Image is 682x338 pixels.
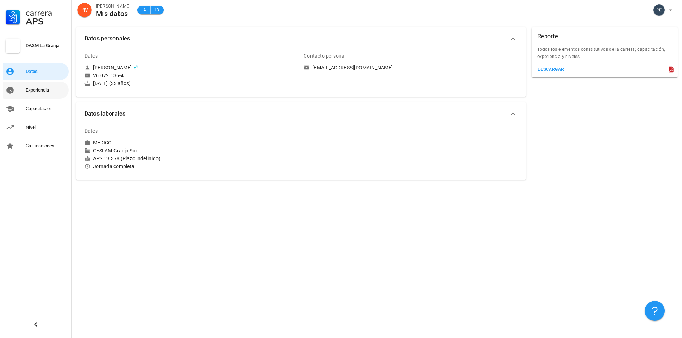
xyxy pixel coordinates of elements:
div: Datos [84,122,98,139]
div: 26.072.136-4 [93,72,124,79]
div: [PERSON_NAME] [96,3,130,10]
span: Datos laborales [84,109,509,119]
a: [EMAIL_ADDRESS][DOMAIN_NAME] [304,64,517,71]
a: Capacitación [3,100,69,117]
div: [PERSON_NAME] [93,64,132,71]
div: Reporte [537,27,558,46]
div: descargar [537,67,564,72]
div: Calificaciones [26,143,66,149]
div: Jornada completa [84,163,298,170]
span: PM [80,3,89,17]
div: Contacto personal [304,47,345,64]
div: DASM La Granja [26,43,66,49]
div: avatar [77,3,92,17]
div: MEDICO [93,139,112,146]
div: Datos [26,69,66,74]
span: 13 [154,6,159,14]
div: Capacitación [26,106,66,112]
div: Datos [84,47,98,64]
div: Carrera [26,9,66,17]
span: A [142,6,147,14]
div: Mis datos [96,10,130,18]
button: descargar [535,64,567,74]
div: APS [26,17,66,26]
div: avatar [653,4,665,16]
div: [EMAIL_ADDRESS][DOMAIN_NAME] [312,64,393,71]
button: Datos laborales [76,102,526,125]
a: Nivel [3,119,69,136]
div: Experiencia [26,87,66,93]
div: Todos los elementos constitutivos de la carrera; capacitación, experiencia y niveles. [532,46,678,64]
div: Nivel [26,124,66,130]
div: CESFAM Granja Sur [84,147,298,154]
a: Calificaciones [3,137,69,155]
div: [DATE] (33 años) [84,80,298,87]
a: Experiencia [3,82,69,99]
button: Datos personales [76,27,526,50]
span: Datos personales [84,34,509,44]
a: Datos [3,63,69,80]
div: APS 19.378 (Plazo indefinido) [84,155,298,162]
